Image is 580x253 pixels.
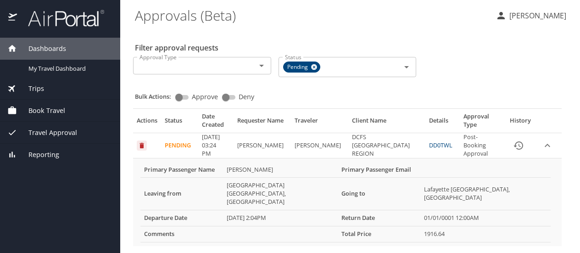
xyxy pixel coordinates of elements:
[234,112,291,133] th: Requester Name
[192,94,218,100] span: Approve
[338,162,420,178] th: Primary Passenger Email
[507,10,566,21] p: [PERSON_NAME]
[420,226,551,242] td: 1916.64
[348,112,426,133] th: Client Name
[198,133,234,158] td: [DATE] 03:24 PM
[28,64,109,73] span: My Travel Dashboard
[137,141,147,151] button: Cancel request
[17,44,66,54] span: Dashboards
[8,9,18,27] img: icon-airportal.png
[283,62,320,73] div: Pending
[504,112,537,133] th: History
[140,178,223,210] th: Leaving from
[17,106,65,116] span: Book Travel
[161,133,198,158] td: Pending
[460,133,504,158] td: Post-Booking Approval
[338,178,420,210] th: Going to
[140,226,223,242] th: Comments
[140,210,223,226] th: Departure Date
[400,61,413,73] button: Open
[429,141,452,149] a: DD0TWL
[541,139,554,152] button: expand row
[223,210,338,226] td: [DATE] 2:04PM
[284,62,313,72] span: Pending
[198,112,234,133] th: Date Created
[291,112,348,133] th: Traveler
[17,84,44,94] span: Trips
[17,128,77,138] span: Travel Approval
[223,162,338,178] td: [PERSON_NAME]
[223,178,338,210] td: [GEOGRAPHIC_DATA] [GEOGRAPHIC_DATA], [GEOGRAPHIC_DATA]
[18,9,104,27] img: airportal-logo.png
[460,112,504,133] th: Approval Type
[17,150,59,160] span: Reporting
[239,94,254,100] span: Deny
[140,162,551,242] table: More info for approvals
[338,226,420,242] th: Total Price
[291,133,348,158] td: [PERSON_NAME]
[507,135,530,157] button: History
[140,162,223,178] th: Primary Passenger Name
[255,59,268,72] button: Open
[135,1,488,29] h1: Approvals (Beta)
[135,92,178,101] p: Bulk Actions:
[420,178,551,210] td: Lafayette [GEOGRAPHIC_DATA], [GEOGRAPHIC_DATA]
[348,133,426,158] td: DCFS [GEOGRAPHIC_DATA] REGION
[161,112,198,133] th: Status
[425,112,460,133] th: Details
[234,133,291,158] td: [PERSON_NAME]
[135,40,218,55] h2: Filter approval requests
[492,7,570,24] button: [PERSON_NAME]
[420,210,551,226] td: 01/01/0001 12:00AM
[133,112,161,133] th: Actions
[338,210,420,226] th: Return Date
